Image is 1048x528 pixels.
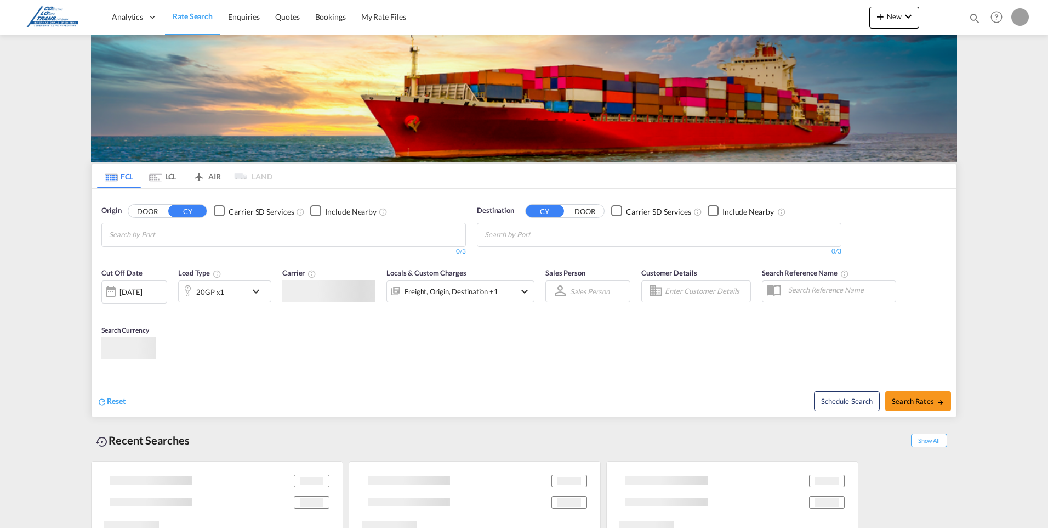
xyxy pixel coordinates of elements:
md-icon: icon-backup-restore [95,435,109,448]
md-chips-wrap: Chips container with autocompletion. Enter the text area, type text to search, and then use the u... [107,223,218,244]
input: Search Reference Name [783,282,896,298]
span: Origin [101,205,121,216]
span: My Rate Files [361,12,406,21]
div: OriginDOOR CY Checkbox No InkUnchecked: Search for CY (Container Yard) services for all selected ... [92,189,956,417]
span: Analytics [112,12,143,23]
span: Destination [477,205,514,216]
md-tab-item: AIR [185,164,229,188]
div: Help [987,8,1011,27]
md-select: Sales Person [569,283,611,299]
span: Load Type [178,268,221,277]
div: Include Nearby [325,206,377,217]
span: Reset [107,396,126,406]
span: Search Rates [892,397,944,406]
span: Rate Search [173,12,213,21]
div: icon-magnify [969,12,981,29]
button: Note: By default Schedule search will only considerorigin ports, destination ports and cut off da... [814,391,880,411]
span: New [874,12,915,21]
div: 0/3 [477,247,841,256]
md-datepicker: Select [101,302,110,317]
div: [DATE] [119,287,142,297]
span: Enquiries [228,12,260,21]
button: icon-plus 400-fgNewicon-chevron-down [869,7,919,29]
md-chips-wrap: Chips container with autocompletion. Enter the text area, type text to search, and then use the u... [483,223,593,244]
md-icon: Unchecked: Ignores neighbouring ports when fetching rates.Checked : Includes neighbouring ports w... [379,207,388,216]
md-icon: Unchecked: Search for CY (Container Yard) services for all selected carriers.Checked : Search for... [693,207,702,216]
img: LCL+%26+FCL+BACKGROUND.png [91,35,957,162]
md-icon: icon-information-outline [213,269,221,278]
div: Freight Origin Destination Factory Stuffingicon-chevron-down [386,280,534,302]
md-tab-item: FCL [97,164,141,188]
md-checkbox: Checkbox No Ink [214,205,294,217]
md-pagination-wrapper: Use the left and right arrow keys to navigate between tabs [97,164,272,188]
md-icon: Your search will be saved by the below given name [840,269,849,278]
md-tab-item: LCL [141,164,185,188]
md-icon: icon-magnify [969,12,981,24]
input: Chips input. [485,226,589,244]
img: f04a3d10673c11ed8b410b39241415e1.png [16,5,90,30]
div: 20GP x1 [196,284,224,299]
md-icon: icon-chevron-down [249,284,268,297]
div: Carrier SD Services [626,206,691,217]
button: DOOR [128,205,167,217]
span: Locals & Custom Charges [386,268,466,277]
span: Show All [911,434,947,447]
md-icon: icon-arrow-right [937,398,944,406]
div: 0/3 [101,247,466,256]
md-icon: icon-chevron-down [902,10,915,23]
md-icon: The selected Trucker/Carrierwill be displayed in the rate results If the rates are from another f... [307,269,316,278]
input: Enter Customer Details [665,283,747,299]
md-checkbox: Checkbox No Ink [310,205,377,217]
span: Help [987,8,1006,26]
div: Freight Origin Destination Factory Stuffing [405,284,498,299]
span: Carrier [282,268,316,277]
span: Bookings [315,12,346,21]
md-checkbox: Checkbox No Ink [708,205,774,217]
div: 20GP x1icon-chevron-down [178,280,271,302]
div: icon-refreshReset [97,396,126,408]
span: Search Reference Name [762,268,849,277]
button: DOOR [566,205,604,217]
span: Sales Person [545,268,585,277]
md-icon: icon-plus 400-fg [874,10,887,23]
md-icon: icon-chevron-down [518,284,531,297]
span: Search Currency [101,325,149,334]
span: Quotes [275,12,299,21]
button: Search Ratesicon-arrow-right [885,391,951,411]
md-icon: icon-refresh [97,397,107,407]
button: CY [526,205,564,217]
md-icon: Unchecked: Search for CY (Container Yard) services for all selected carriers.Checked : Search for... [296,207,305,216]
span: Cut Off Date [101,268,143,277]
input: Chips input. [109,226,213,244]
div: [DATE] [101,280,167,303]
div: Carrier SD Services [229,206,294,217]
div: Include Nearby [722,206,774,217]
md-checkbox: Checkbox No Ink [611,205,691,217]
button: CY [168,205,207,217]
div: Recent Searches [91,428,194,453]
span: Customer Details [641,268,697,277]
md-icon: icon-airplane [192,170,206,178]
md-icon: Unchecked: Ignores neighbouring ports when fetching rates.Checked : Includes neighbouring ports w... [777,207,786,216]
